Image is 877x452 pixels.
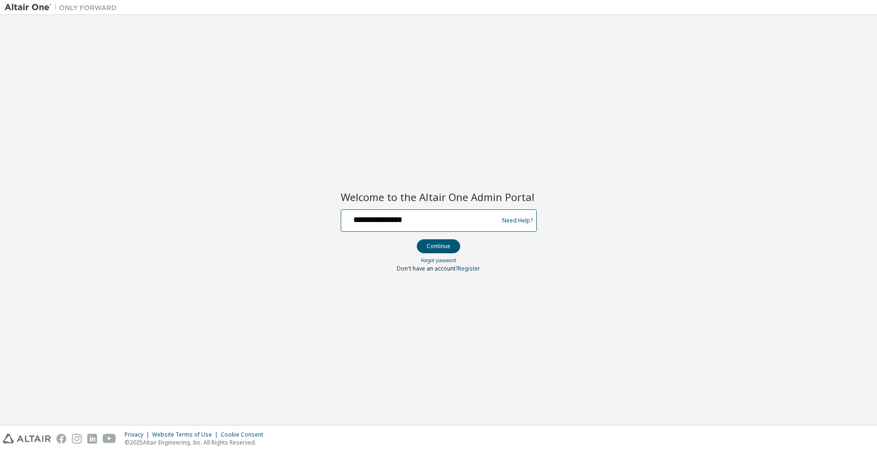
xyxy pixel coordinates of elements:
img: instagram.svg [72,434,82,444]
a: Register [458,264,480,272]
a: Need Help? [502,220,533,221]
div: Website Terms of Use [152,431,221,438]
img: linkedin.svg [87,434,97,444]
p: © 2025 Altair Engineering, Inc. All Rights Reserved. [125,438,269,446]
img: facebook.svg [56,434,66,444]
img: altair_logo.svg [3,434,51,444]
img: Altair One [5,3,121,12]
img: youtube.svg [103,434,116,444]
span: Don't have an account? [397,264,458,272]
a: Forgot password [421,257,456,264]
button: Continue [417,239,460,253]
div: Cookie Consent [221,431,269,438]
h2: Welcome to the Altair One Admin Portal [341,190,537,203]
div: Privacy [125,431,152,438]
